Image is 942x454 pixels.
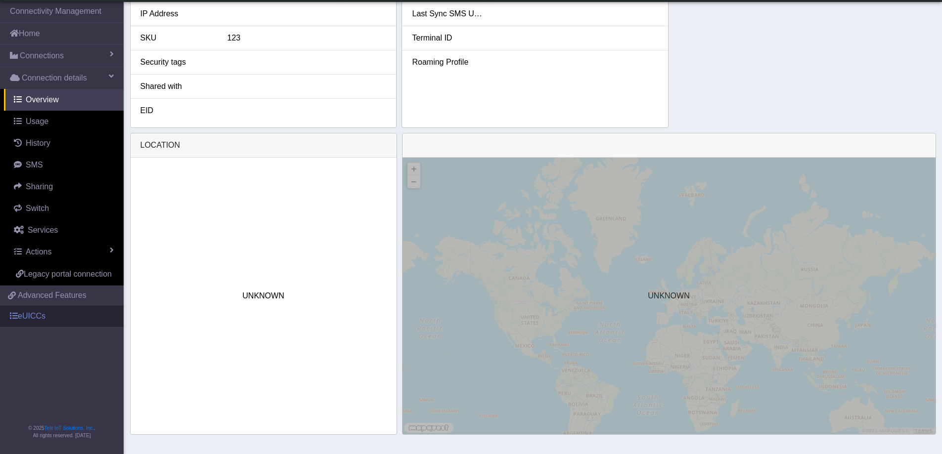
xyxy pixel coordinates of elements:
a: SMS [4,154,124,176]
div: Last Sync SMS Usage [404,8,492,20]
a: History [4,132,124,154]
a: Switch [4,198,124,219]
div: 123 [220,32,394,44]
div: EID [133,105,220,117]
span: Sharing [26,182,53,191]
span: UNKNOWN [242,290,284,302]
span: Usage [26,117,48,125]
div: Security tags [133,56,220,68]
span: Advanced Features [18,289,87,301]
span: Services [28,226,58,234]
a: Actions [4,241,124,263]
span: Connection details [22,72,87,84]
div: Shared with [133,81,220,92]
span: SMS [26,161,43,169]
span: History [26,139,50,147]
span: UNKNOWN [648,290,689,302]
div: Terminal ID [404,32,492,44]
a: Sharing [4,176,124,198]
a: Usage [4,111,124,132]
div: SKU [133,32,220,44]
div: IP Address [133,8,220,20]
a: Services [4,219,124,241]
div: Roaming Profile [404,56,492,68]
span: Switch [26,204,49,212]
span: Actions [26,248,51,256]
a: Overview [4,89,124,111]
a: Telit IoT Solutions, Inc. [45,425,94,431]
span: Overview [26,95,59,104]
span: Legacy portal connection [24,270,112,278]
span: Connections [20,50,64,62]
div: LOCATION [131,133,397,158]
